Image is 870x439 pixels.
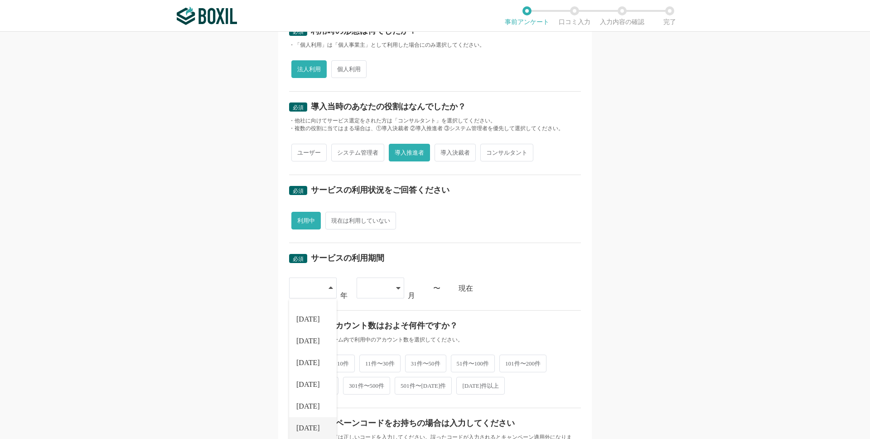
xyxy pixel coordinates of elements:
div: 〜 [433,285,440,292]
span: 301件〜500件 [343,377,390,395]
span: 501件〜[DATE]件 [395,377,452,395]
li: 完了 [646,6,693,25]
span: 導入決裁者 [435,144,476,161]
span: 必須 [293,256,304,262]
span: 必須 [293,104,304,111]
li: 事前アンケート [503,6,551,25]
span: コンサルタント [480,144,533,161]
div: ・社内もしくはチーム内で利用中のアカウント数を選択してください。 [289,336,581,344]
img: ボクシルSaaS_ロゴ [177,7,237,25]
span: [DATE] [296,316,320,323]
span: 必須 [293,188,304,194]
li: 入力内容の確認 [598,6,646,25]
span: [DATE] [296,403,320,410]
span: [DATE] [296,424,320,432]
span: 31件〜50件 [405,355,446,372]
span: 101件〜200件 [499,355,546,372]
div: サービスの利用状況をご回答ください [311,186,449,194]
li: 口コミ入力 [551,6,598,25]
span: 必須 [293,29,304,35]
div: 現在 [459,285,581,292]
span: 導入推進者 [389,144,430,161]
span: [DATE] [296,359,320,366]
div: 年 [340,292,348,299]
span: [DATE]件以上 [456,377,505,395]
span: 現在は利用していない [325,212,396,229]
div: ・複数の役割に当てはまる場合は、①導入決裁者 ②導入推進者 ③システム管理者を優先して選択してください。 [289,125,581,132]
span: [DATE] [296,337,320,345]
span: 利用中 [291,212,321,229]
div: サービスの利用期間 [311,254,384,262]
div: ・「個人利用」は「個人事業主」として利用した場合にのみ選択してください。 [289,41,581,49]
div: 月 [408,292,415,299]
div: キャンペーンコードをお持ちの場合は入力してください [311,419,515,427]
span: システム管理者 [331,144,384,161]
span: 11件〜30件 [359,355,401,372]
span: [DATE] [296,381,320,388]
span: 個人利用 [331,60,367,78]
span: 法人利用 [291,60,327,78]
span: ユーザー [291,144,327,161]
div: 利用アカウント数はおよそ何件ですか？ [311,322,458,330]
span: 51件〜100件 [451,355,495,372]
div: 利用時の形態は何でしたか？ [311,27,417,35]
div: 導入当時のあなたの役割はなんでしたか？ [311,102,466,111]
div: ・他社に向けてサービス選定をされた方は「コンサルタント」を選択してください。 [289,117,581,125]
